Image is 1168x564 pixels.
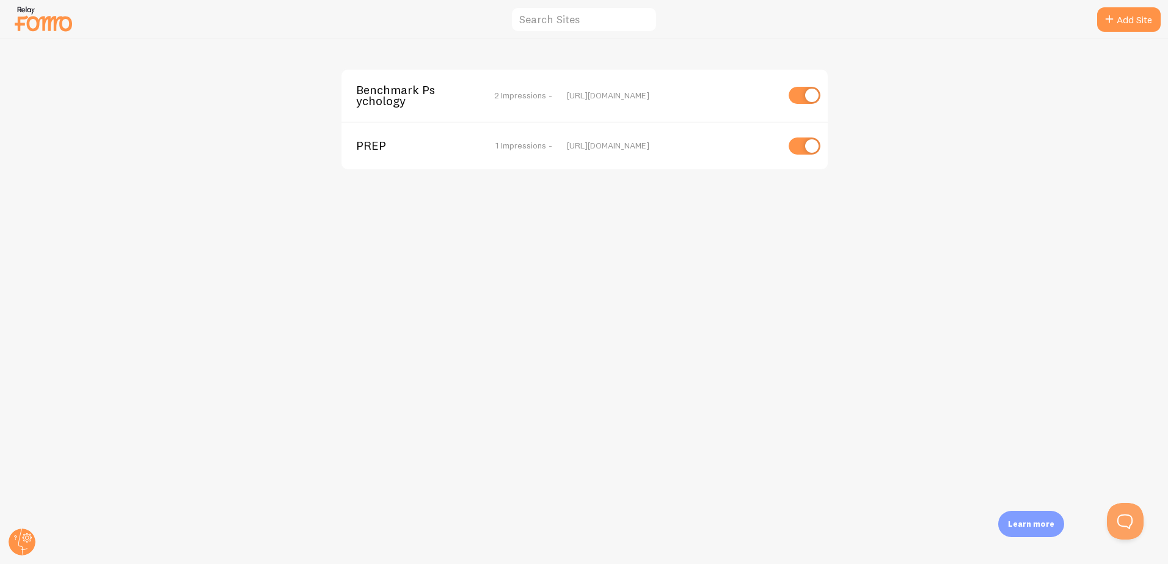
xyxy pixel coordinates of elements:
[494,90,552,101] span: 2 Impressions -
[1107,503,1144,540] iframe: Help Scout Beacon - Open
[356,140,454,151] span: PREP
[567,140,778,151] div: [URL][DOMAIN_NAME]
[495,140,552,151] span: 1 Impressions -
[1008,518,1054,530] p: Learn more
[356,84,454,107] span: Benchmark Psychology
[998,511,1064,537] div: Learn more
[13,3,74,34] img: fomo-relay-logo-orange.svg
[567,90,778,101] div: [URL][DOMAIN_NAME]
